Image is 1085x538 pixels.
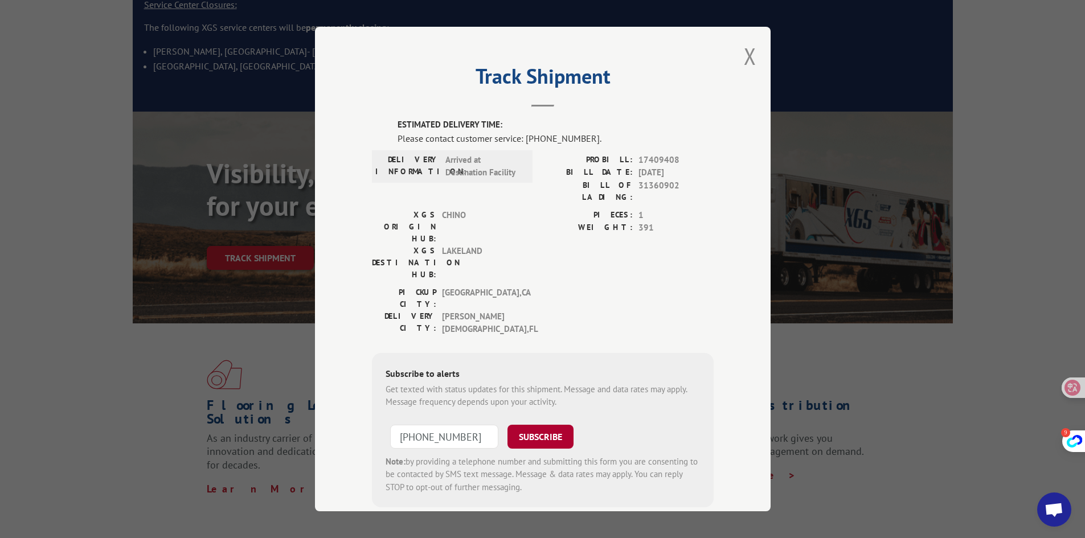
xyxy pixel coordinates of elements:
[386,455,700,494] div: by providing a telephone number and submitting this form you are consenting to be contacted by SM...
[638,221,714,235] span: 391
[507,425,574,449] button: SUBSCRIBE
[744,41,756,71] button: Close modal
[543,209,633,222] label: PIECES:
[372,310,436,336] label: DELIVERY CITY:
[442,310,519,336] span: [PERSON_NAME][DEMOGRAPHIC_DATA] , FL
[372,209,436,245] label: XGS ORIGIN HUB:
[390,425,498,449] input: Phone Number
[543,154,633,167] label: PROBILL:
[442,245,519,281] span: LAKELAND
[638,179,714,203] span: 31360902
[638,209,714,222] span: 1
[372,286,436,310] label: PICKUP CITY:
[442,209,519,245] span: CHINO
[638,166,714,179] span: [DATE]
[1037,492,1071,527] a: Open chat
[386,367,700,383] div: Subscribe to alerts
[398,132,714,145] div: Please contact customer service: [PHONE_NUMBER].
[386,456,406,467] strong: Note:
[543,179,633,203] label: BILL OF LADING:
[445,154,522,179] span: Arrived at Destination Facility
[386,383,700,409] div: Get texted with status updates for this shipment. Message and data rates may apply. Message frequ...
[372,245,436,281] label: XGS DESTINATION HUB:
[638,154,714,167] span: 17409408
[398,118,714,132] label: ESTIMATED DELIVERY TIME:
[372,68,714,90] h2: Track Shipment
[442,286,519,310] span: [GEOGRAPHIC_DATA] , CA
[543,221,633,235] label: WEIGHT:
[375,154,440,179] label: DELIVERY INFORMATION:
[543,166,633,179] label: BILL DATE:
